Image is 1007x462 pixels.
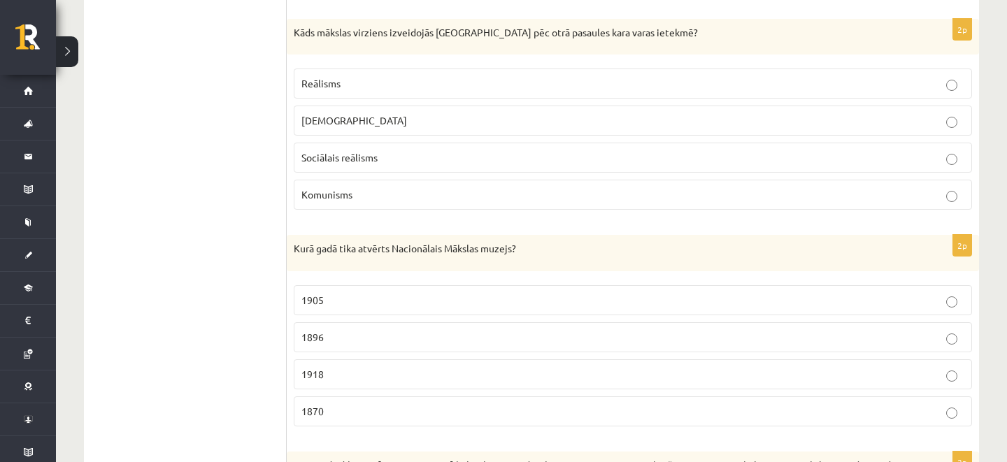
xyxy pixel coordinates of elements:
p: Kāds mākslas virziens izveidojās [GEOGRAPHIC_DATA] pēc otrā pasaules kara varas ietekmē? [294,26,902,40]
input: 1905 [946,296,957,308]
input: Komunisms [946,191,957,202]
input: 1870 [946,407,957,419]
p: 2p [952,18,972,41]
input: 1896 [946,333,957,345]
input: Sociālais reālisms [946,154,957,165]
input: 1918 [946,370,957,382]
p: 2p [952,234,972,257]
input: Reālisms [946,80,957,91]
p: Kurā gadā tika atvērts Nacionālais Mākslas muzejs? [294,242,902,256]
span: [DEMOGRAPHIC_DATA] [301,114,407,127]
span: 1870 [301,405,324,417]
input: [DEMOGRAPHIC_DATA] [946,117,957,128]
span: Komunisms [301,188,352,201]
span: 1905 [301,294,324,306]
span: 1896 [301,331,324,343]
span: Reālisms [301,77,341,89]
span: Sociālais reālisms [301,151,378,164]
a: Rīgas 1. Tālmācības vidusskola [15,24,56,59]
span: 1918 [301,368,324,380]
